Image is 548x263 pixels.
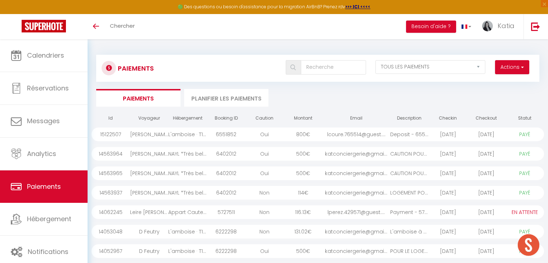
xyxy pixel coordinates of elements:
[429,244,467,258] div: [DATE]
[130,186,169,200] div: [PERSON_NAME]
[390,244,429,258] div: POUR LE LOGEMENT L'A...
[27,116,60,125] span: Messages
[322,225,390,239] div: katconciergerie@gmai...
[322,166,390,180] div: katconciergerie@gmai...
[245,225,284,239] div: Non
[28,247,68,256] span: Notifications
[168,112,207,125] th: Hébergement
[284,244,322,258] div: 500
[207,128,245,141] div: 6551852
[207,186,245,200] div: 6402012
[467,244,506,258] div: [DATE]
[207,112,245,125] th: Booking ID
[429,147,467,161] div: [DATE]
[467,166,506,180] div: [DATE]
[92,147,130,161] div: 14563964
[245,166,284,180] div: Oui
[482,21,493,31] img: ...
[130,112,169,125] th: Voyageur
[184,89,268,107] li: Planifier les paiements
[130,147,169,161] div: [PERSON_NAME]
[306,248,310,255] span: €
[168,205,207,219] div: Appart Cauterets · Charmant T2bis, [GEOGRAPHIC_DATA]
[284,128,322,141] div: 800
[429,225,467,239] div: [DATE]
[345,4,370,10] a: >>> ICI <<<<
[301,60,366,75] input: Recherche
[306,170,310,177] span: €
[110,22,135,30] span: Chercher
[429,186,467,200] div: [DATE]
[284,186,322,200] div: 114
[92,166,130,180] div: 14563965
[322,147,390,161] div: katconciergerie@gmai...
[390,166,429,180] div: CAUTION POUR UNE NUI...
[518,234,539,256] div: Ouvrir le chat
[130,225,169,239] div: D Feutry
[505,112,544,125] th: Statut
[92,225,130,239] div: 14053048
[284,225,322,239] div: 131.02
[322,186,390,200] div: katconciergerie@gmai...
[168,128,207,141] div: L'amboise · T1 bis avec parking – à 10 min à pied du centre
[284,166,322,180] div: 500
[467,147,506,161] div: [DATE]
[245,112,284,125] th: Caution
[92,112,130,125] th: Id
[92,186,130,200] div: 14563937
[306,150,310,157] span: €
[531,22,540,31] img: logout
[467,112,506,125] th: Checkout
[390,205,429,219] div: Payment - 5727511 - ...
[322,244,390,258] div: katconciergerie@gmai...
[27,51,64,60] span: Calendriers
[27,84,69,93] span: Réservations
[245,128,284,141] div: Oui
[390,225,429,239] div: L'amboise à Vannes
[207,225,245,239] div: 6222298
[207,244,245,258] div: 6222298
[207,166,245,180] div: 6402012
[27,149,56,158] span: Analytics
[96,89,181,107] li: Paiements
[92,244,130,258] div: 14052967
[104,14,140,39] a: Chercher
[168,225,207,239] div: L'amboise · T1 bis avec parking – à 10 min à pied du centre
[429,128,467,141] div: [DATE]
[322,112,390,125] th: Email
[467,186,506,200] div: [DATE]
[467,128,506,141] div: [DATE]
[429,112,467,125] th: Checkin
[284,205,322,219] div: 116.13
[390,128,429,141] div: Deposit - 6551852 - ...
[22,20,66,32] img: Super Booking
[245,147,284,161] div: Oui
[207,147,245,161] div: 6402012
[284,147,322,161] div: 500
[477,14,524,39] a: ... Katia
[390,112,429,125] th: Description
[390,147,429,161] div: CAUTION POUR UNE NUI...
[168,186,207,200] div: NAYL *Très bel appartement - [GEOGRAPHIC_DATA]*
[118,60,154,76] h3: Paiements
[92,128,130,141] div: 15122507
[27,214,71,223] span: Hébergement
[27,182,61,191] span: Paiements
[245,244,284,258] div: Oui
[322,128,390,141] div: lcoure.765514@guest....
[429,205,467,219] div: [DATE]
[306,131,310,138] span: €
[498,21,514,30] span: Katia
[406,21,456,33] button: Besoin d'aide ?
[168,244,207,258] div: L'amboise · T1 bis avec parking – à 10 min à pied du centre
[467,225,506,239] div: [DATE]
[322,205,390,219] div: lperez.429571@guest....
[168,166,207,180] div: NAYL *Très bel appartement - [GEOGRAPHIC_DATA]*
[207,205,245,219] div: 5727511
[307,209,311,216] span: €
[245,205,284,219] div: Non
[130,205,169,219] div: Leire [PERSON_NAME]
[304,189,308,196] span: €
[495,60,529,75] button: Actions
